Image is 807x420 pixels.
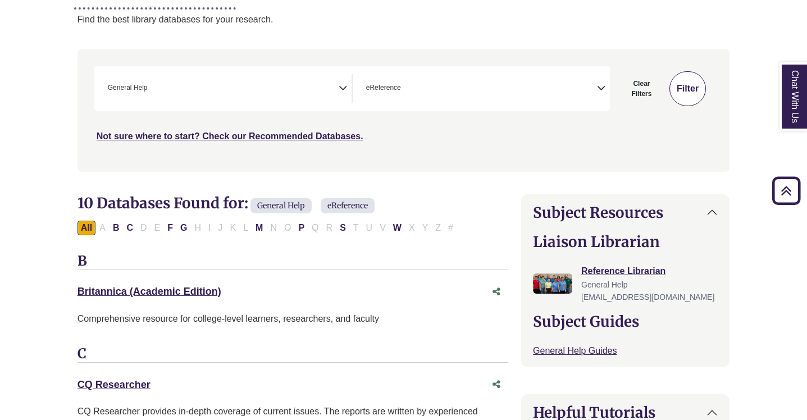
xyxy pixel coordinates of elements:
a: General Help Guides [533,346,617,355]
button: Filter Results G [177,221,190,235]
button: Filter Results F [164,221,176,235]
textarea: Search [403,85,408,94]
span: General Help [108,83,148,93]
a: CQ Researcher [77,379,151,390]
img: Reference Librarian [533,273,572,294]
span: eReference [366,83,401,93]
span: General Help [250,198,312,213]
button: Submit for Search Results [669,71,706,106]
button: Filter Results W [390,221,405,235]
button: Filter Results B [110,221,123,235]
span: eReference [321,198,375,213]
a: Reference Librarian [581,266,665,276]
h3: C [77,346,508,363]
nav: Search filters [77,49,730,171]
button: Filter Results S [336,221,349,235]
h3: B [77,253,508,270]
p: Find the best library databases for your research. [77,12,730,27]
a: Back to Top [768,183,804,198]
button: Clear Filters [617,71,667,106]
li: eReference [362,83,401,93]
button: All [77,221,95,235]
p: Comprehensive resource for college-level learners, researchers, and faculty [77,312,508,326]
button: Share this database [485,281,508,303]
span: 10 Databases Found for: [77,194,248,212]
button: Filter Results C [123,221,136,235]
textarea: Search [150,85,155,94]
h2: Liaison Librarian [533,233,718,250]
a: Not sure where to start? Check our Recommended Databases. [97,131,363,141]
div: Alpha-list to filter by first letter of database name [77,222,458,232]
li: General Help [103,83,148,93]
span: General Help [581,280,628,289]
button: Subject Resources [522,195,729,230]
button: Share this database [485,374,508,395]
h2: Subject Guides [533,313,718,330]
button: Filter Results P [295,221,308,235]
span: [EMAIL_ADDRESS][DOMAIN_NAME] [581,293,714,302]
button: Filter Results M [252,221,266,235]
a: Britannica (Academic Edition) [77,286,221,297]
